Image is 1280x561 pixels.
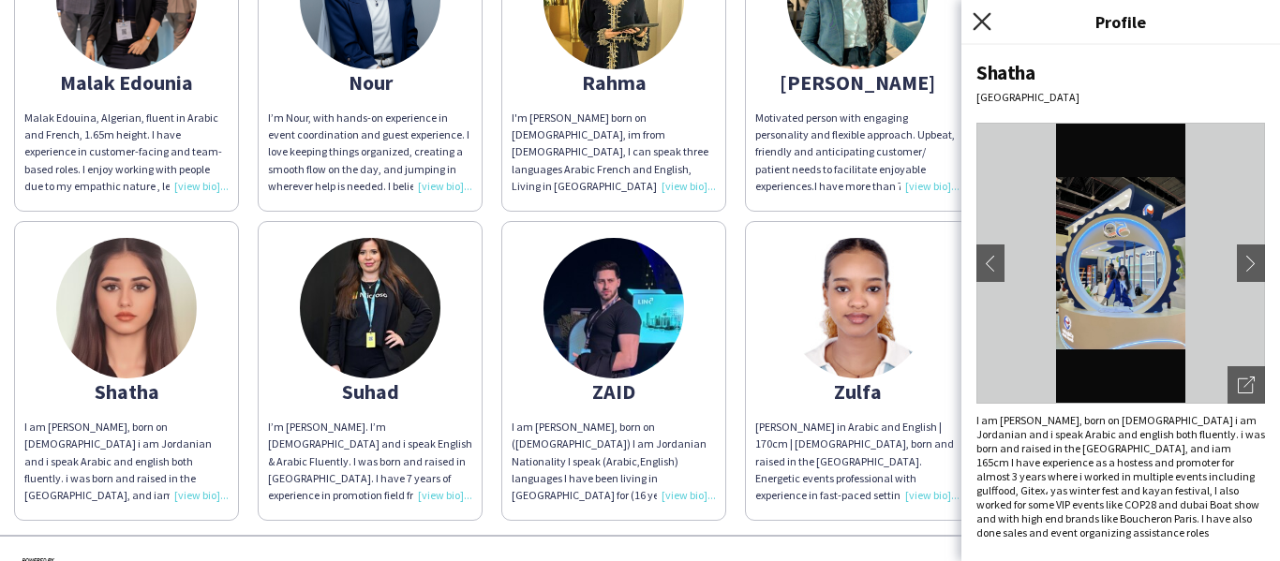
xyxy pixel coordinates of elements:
div: Malak Edouina, Algerian, fluent in Arabic and French, 1.65m height. I have experience in customer... [24,110,229,195]
div: Motivated person with engaging personality and flexible approach. Upbeat, friendly and anticipati... [755,110,960,195]
img: thumb-68e12a5e7a59f.jpeg [56,238,197,378]
img: thumb-65846a8754f2b.jpeg [300,238,440,378]
div: [PERSON_NAME] [755,74,960,91]
h3: Profile [961,9,1280,34]
div: Suhad [268,383,472,400]
div: I am [PERSON_NAME], born on [DEMOGRAPHIC_DATA] i am Jordanian and i speak Arabic and english both... [976,413,1265,539]
div: Shatha [24,383,229,400]
div: [PERSON_NAME] in Arabic and English | 170cm | [DEMOGRAPHIC_DATA], born and raised in the [GEOGRAP... [755,419,960,504]
img: Crew avatar or photo [976,123,1265,404]
div: I’m [PERSON_NAME]. I’m [DEMOGRAPHIC_DATA] and i speak English & Arabic Fluently. I was born and r... [268,419,472,504]
img: thumb-67f3907f3c155.jpeg [543,238,684,378]
div: I am [PERSON_NAME], born on ([DEMOGRAPHIC_DATA]) I am Jordanian Nationality I speak (Arabic,Engli... [512,419,716,504]
div: [GEOGRAPHIC_DATA] [976,90,1265,104]
img: thumb-68d3d6303a875.jpg [787,238,928,378]
div: Rahma [512,74,716,91]
div: I am [PERSON_NAME], born on [DEMOGRAPHIC_DATA] i am Jordanian and i speak Arabic and english both... [24,419,229,504]
div: ZAID [512,383,716,400]
div: Nour [268,74,472,91]
div: Shatha [976,60,1265,85]
div: Open photos pop-in [1228,366,1265,404]
div: I’m Nour, with hands-on experience in event coordination and guest experience. I love keeping thi... [268,110,472,195]
div: Malak Edounia [24,74,229,91]
div: Zulfa [755,383,960,400]
div: I'm [PERSON_NAME] born on [DEMOGRAPHIC_DATA], im from [DEMOGRAPHIC_DATA], I can speak three langu... [512,110,716,195]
